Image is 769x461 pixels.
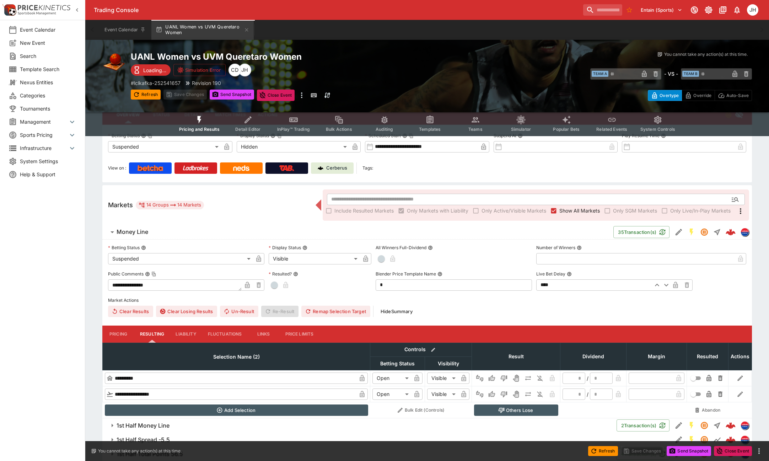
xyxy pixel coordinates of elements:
p: Number of Winners [536,245,575,251]
span: System Controls [640,127,675,132]
button: SGM Enabled [685,433,698,446]
button: Un-Result [220,306,258,317]
img: logo-cerberus--red.svg [726,435,736,445]
button: Close Event [257,90,295,101]
span: Show All Markets [559,207,600,214]
button: Refresh [588,446,618,456]
p: You cannot take any action(s) at this time. [664,51,748,58]
button: Void [510,388,522,400]
button: SGM Enabled [685,226,698,238]
button: Override [682,90,715,101]
button: Toggle light/dark mode [702,4,715,16]
a: feefd459-cef9-4cda-ab18-c68875ee237d [724,418,738,433]
p: Blender Price Template Name [376,271,436,277]
img: Ladbrokes [183,165,209,171]
span: Sports Pricing [20,131,68,139]
div: / [587,375,588,382]
div: 9083e43c-cb8f-466e-99a9-41311ac98a2f [726,227,736,237]
span: Templates [419,127,441,132]
button: Auto-Save [715,90,752,101]
label: View on : [108,162,126,174]
p: You cannot take any action(s) at this time. [98,448,182,454]
img: logo-cerberus--red.svg [726,227,736,237]
span: Selection Name (2) [205,353,268,361]
button: Edit Detail [672,419,685,432]
a: 9083e43c-cb8f-466e-99a9-41311ac98a2f [724,225,738,239]
p: Cerberus [326,165,347,172]
button: Win [486,372,498,384]
span: Event Calendar [20,26,76,33]
p: Loading... [143,66,166,74]
h2: Copy To Clipboard [131,51,441,62]
button: Remap Selection Target [301,306,370,317]
button: Number of Winners [577,245,582,250]
p: Public Comments [108,271,144,277]
button: more [297,90,306,101]
div: lclkafka [741,435,749,444]
button: UANL Women vs UVM Queretaro Women [151,20,254,40]
span: Team B [682,71,699,77]
p: Display Status [269,245,301,251]
input: search [583,4,622,16]
span: Include Resulted Markets [334,207,394,214]
h6: 1st Half Spread -5.5 [117,436,170,444]
th: Result [472,343,560,370]
div: / [587,391,588,398]
button: Win [486,388,498,400]
p: Resulted? [269,271,292,277]
button: Event Calendar [100,20,150,40]
div: Start From [648,90,752,101]
button: Live Bet Delay [567,272,572,277]
button: Straight [711,226,724,238]
button: Send Snapshot [667,446,711,456]
button: Add Selection [105,404,368,416]
button: Not Set [474,372,485,384]
p: Live Bet Delay [536,271,565,277]
p: All Winners Full-Dividend [376,245,426,251]
img: lclkafka [741,436,749,444]
button: Resulting [134,326,170,343]
div: Hidden [237,141,350,152]
button: Blender Price Template Name [437,272,442,277]
button: Refresh [131,90,161,100]
button: Straight [711,419,724,432]
button: Resulted? [293,272,298,277]
p: Revision 190 [192,79,221,87]
h6: Money Line [117,228,148,236]
button: Bulk Edit (Controls) [372,404,470,416]
div: Open [372,372,411,384]
button: Send Snapshot [210,90,254,100]
p: Copy To Clipboard [131,79,181,87]
span: System Settings [20,157,76,165]
button: Bulk edit [429,345,438,354]
p: Override [693,92,711,99]
button: Notifications [731,4,743,16]
button: Overtype [648,90,682,101]
button: Others Lose [474,404,558,416]
img: lclkafka [741,422,749,429]
button: Money Line [102,225,613,239]
img: PriceKinetics [18,5,70,10]
button: Clear Losing Results [156,306,217,317]
svg: Suspended [700,421,709,430]
button: 1st Half Money Line [102,418,617,433]
button: Void [510,372,522,384]
h6: 1st Half Money Line [117,422,170,429]
span: New Event [20,39,76,47]
div: Suspended [108,253,253,264]
span: Re-Result [261,306,299,317]
div: Open [372,388,411,400]
button: Display Status [302,245,307,250]
div: lclkafka [741,421,749,430]
button: Eliminated In Play [534,388,546,400]
button: Not Set [474,388,485,400]
button: 2Transaction(s) [617,419,669,431]
button: Abandon [689,404,726,416]
button: Edit Detail [672,226,685,238]
button: Links [248,326,280,343]
button: Close Event [714,446,752,456]
button: Suspended [698,226,711,238]
h6: - VS - [664,70,678,77]
svg: Suspended [700,435,709,444]
th: Dividend [560,343,627,370]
